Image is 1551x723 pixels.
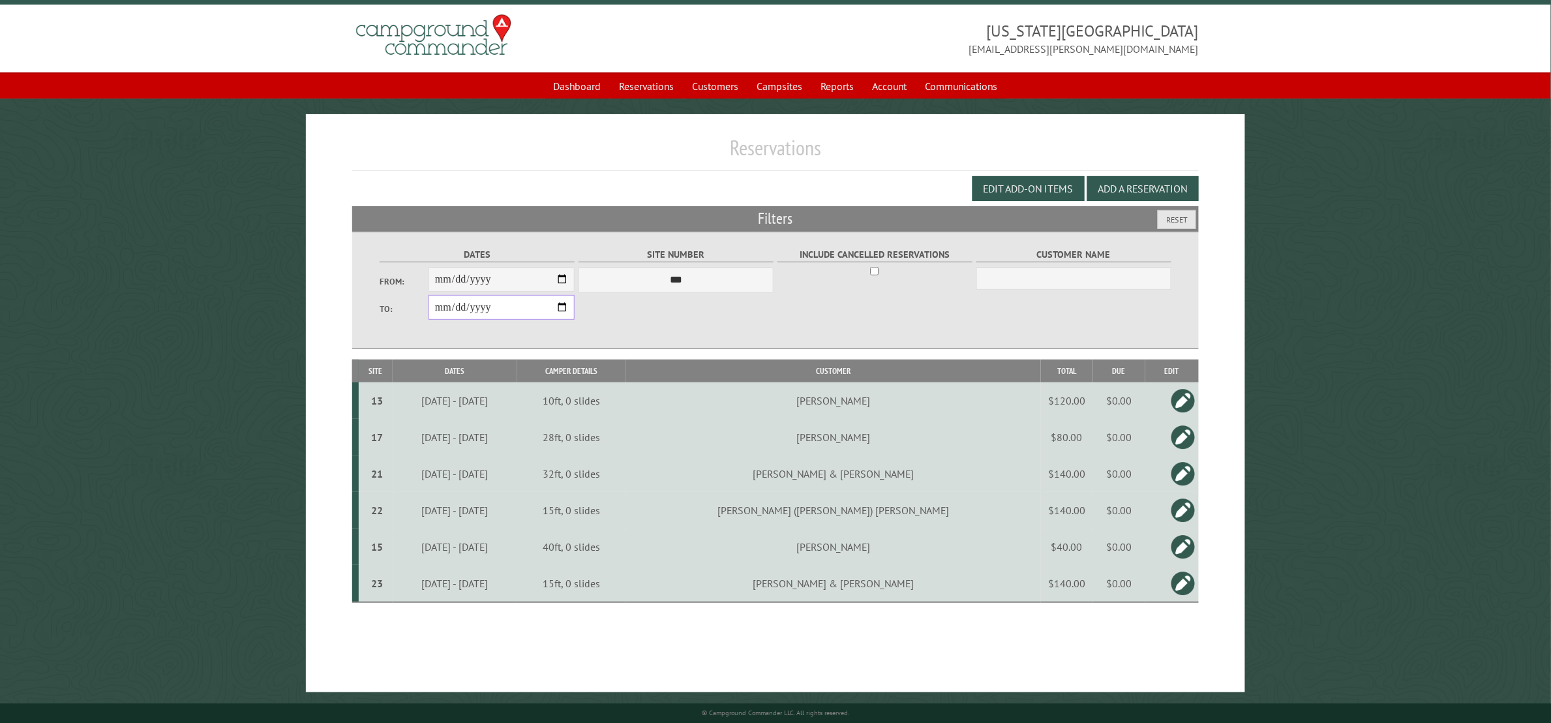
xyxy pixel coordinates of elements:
[702,709,849,717] small: © Campground Commander LLC. All rights reserved.
[1145,360,1199,382] th: Edit
[625,529,1041,565] td: [PERSON_NAME]
[380,247,575,262] label: Dates
[364,504,390,517] div: 22
[976,247,1171,262] label: Customer Name
[395,504,515,517] div: [DATE] - [DATE]
[395,394,515,407] div: [DATE] - [DATE]
[1087,176,1199,201] button: Add a Reservation
[395,540,515,553] div: [DATE] - [DATE]
[777,247,972,262] label: Include Cancelled Reservations
[1041,492,1093,529] td: $140.00
[625,382,1041,419] td: [PERSON_NAME]
[1041,455,1093,492] td: $140.00
[1041,360,1093,382] th: Total
[1041,382,1093,419] td: $120.00
[364,540,390,553] div: 15
[813,74,862,99] a: Reports
[1093,492,1145,529] td: $0.00
[1093,565,1145,602] td: $0.00
[775,20,1199,57] span: [US_STATE][GEOGRAPHIC_DATA] [EMAIL_ADDRESS][PERSON_NAME][DOMAIN_NAME]
[380,275,429,288] label: From:
[359,360,392,382] th: Site
[517,492,625,529] td: 15ft, 0 slides
[517,360,625,382] th: Camper Details
[517,529,625,565] td: 40ft, 0 slides
[1158,210,1196,229] button: Reset
[352,10,515,61] img: Campground Commander
[395,467,515,480] div: [DATE] - [DATE]
[1041,565,1093,602] td: $140.00
[364,431,390,444] div: 17
[395,577,515,590] div: [DATE] - [DATE]
[517,565,625,602] td: 15ft, 0 slides
[364,467,390,480] div: 21
[685,74,747,99] a: Customers
[1093,529,1145,565] td: $0.00
[1041,529,1093,565] td: $40.00
[393,360,517,382] th: Dates
[972,176,1085,201] button: Edit Add-on Items
[579,247,774,262] label: Site Number
[352,135,1198,171] h1: Reservations
[517,382,625,419] td: 10ft, 0 slides
[612,74,682,99] a: Reservations
[625,565,1041,602] td: [PERSON_NAME] & [PERSON_NAME]
[352,206,1198,231] h2: Filters
[517,419,625,455] td: 28ft, 0 slides
[546,74,609,99] a: Dashboard
[1093,419,1145,455] td: $0.00
[625,455,1041,492] td: [PERSON_NAME] & [PERSON_NAME]
[395,431,515,444] div: [DATE] - [DATE]
[1093,382,1145,419] td: $0.00
[918,74,1006,99] a: Communications
[380,303,429,315] label: To:
[625,360,1041,382] th: Customer
[749,74,811,99] a: Campsites
[364,394,390,407] div: 13
[364,577,390,590] div: 23
[865,74,915,99] a: Account
[625,419,1041,455] td: [PERSON_NAME]
[1093,455,1145,492] td: $0.00
[1093,360,1145,382] th: Due
[1041,419,1093,455] td: $80.00
[625,492,1041,529] td: [PERSON_NAME] ([PERSON_NAME]) [PERSON_NAME]
[517,455,625,492] td: 32ft, 0 slides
